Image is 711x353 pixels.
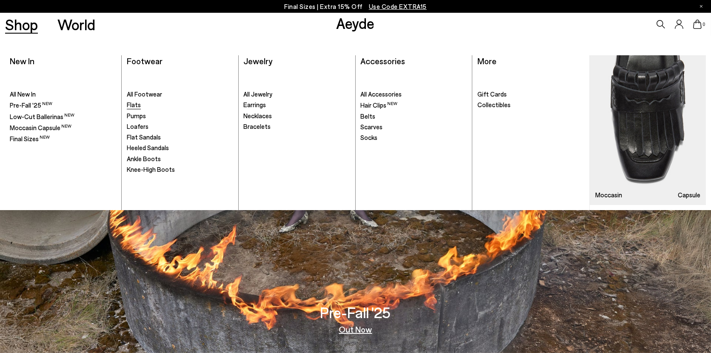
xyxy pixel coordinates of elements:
h3: Pre-Fall '25 [320,305,391,320]
span: Earrings [243,101,266,108]
a: Gift Cards [477,90,585,99]
span: All Accessories [360,90,402,98]
span: Pre-Fall '25 [10,101,52,109]
span: Low-Cut Ballerinas [10,113,74,120]
a: Socks [360,134,467,142]
span: Pumps [127,112,146,120]
a: Knee-High Boots [127,165,234,174]
a: Hair Clips [360,101,467,110]
span: All Jewelry [243,90,272,98]
a: All New In [10,90,117,99]
img: Mobile_e6eede4d-78b8-4bd1-ae2a-4197e375e133_900x.jpg [590,55,706,205]
a: 0 [693,20,702,29]
a: Final Sizes [10,134,117,143]
span: 0 [702,22,706,27]
a: Flats [127,101,234,109]
a: Accessories [360,56,405,66]
span: Navigate to /collections/ss25-final-sizes [369,3,427,10]
a: Earrings [243,101,350,109]
a: Collectibles [477,101,585,109]
a: Aeyde [337,14,375,32]
span: Moccasin Capsule [10,124,71,131]
span: Final Sizes [10,135,50,142]
h3: Capsule [678,192,701,198]
span: Belts [360,112,375,120]
span: Bracelets [243,122,271,130]
a: Pre-Fall '25 [10,101,117,110]
span: Flats [127,101,141,108]
a: Loafers [127,122,234,131]
a: Necklaces [243,112,350,120]
p: Final Sizes | Extra 15% Off [284,1,427,12]
span: Loafers [127,122,148,130]
span: Socks [360,134,377,141]
span: Hair Clips [360,101,397,109]
a: Shop [5,17,38,32]
span: Scarves [360,123,383,131]
span: All Footwear [127,90,162,98]
a: Jewelry [243,56,272,66]
h3: Moccasin [595,192,622,198]
a: All Jewelry [243,90,350,99]
span: Ankle Boots [127,155,161,162]
a: All Footwear [127,90,234,99]
a: World [57,17,95,32]
span: Collectibles [477,101,511,108]
a: Belts [360,112,467,121]
a: Bracelets [243,122,350,131]
a: Heeled Sandals [127,144,234,152]
a: Out Now [339,325,372,333]
a: Pumps [127,112,234,120]
a: More [477,56,497,66]
a: All Accessories [360,90,467,99]
a: Moccasin Capsule [10,123,117,132]
a: Low-Cut Ballerinas [10,112,117,121]
a: Moccasin Capsule [590,55,706,205]
a: Flat Sandals [127,133,234,142]
span: Knee-High Boots [127,165,175,173]
span: All New In [10,90,36,98]
span: Gift Cards [477,90,507,98]
span: Heeled Sandals [127,144,169,151]
a: Footwear [127,56,163,66]
a: Ankle Boots [127,155,234,163]
span: Flat Sandals [127,133,161,141]
a: Scarves [360,123,467,131]
span: Necklaces [243,112,272,120]
a: New In [10,56,34,66]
